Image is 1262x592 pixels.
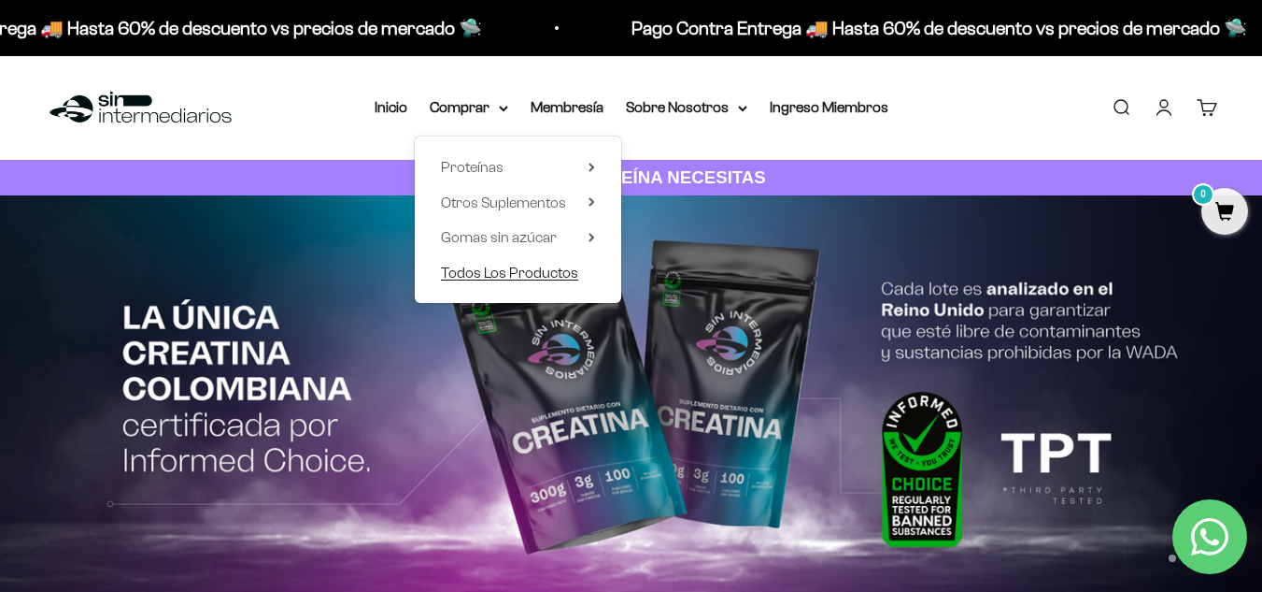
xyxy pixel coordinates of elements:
[1192,183,1214,206] mark: 0
[375,99,407,115] a: Inicio
[441,159,503,175] span: Proteínas
[441,261,595,285] a: Todos Los Productos
[430,95,508,120] summary: Comprar
[441,229,557,245] span: Gomas sin azúcar
[441,225,595,250] summary: Gomas sin azúcar
[770,99,888,115] a: Ingreso Miembros
[441,191,595,215] summary: Otros Suplementos
[629,13,1244,43] p: Pago Contra Entrega 🚚 Hasta 60% de descuento vs precios de mercado 🛸
[626,95,747,120] summary: Sobre Nosotros
[441,155,595,180] summary: Proteínas
[441,265,578,281] span: Todos Los Productos
[496,167,766,187] strong: CUANTA PROTEÍNA NECESITAS
[441,195,566,210] span: Otros Suplementos
[531,99,603,115] a: Membresía
[1201,203,1248,224] a: 0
